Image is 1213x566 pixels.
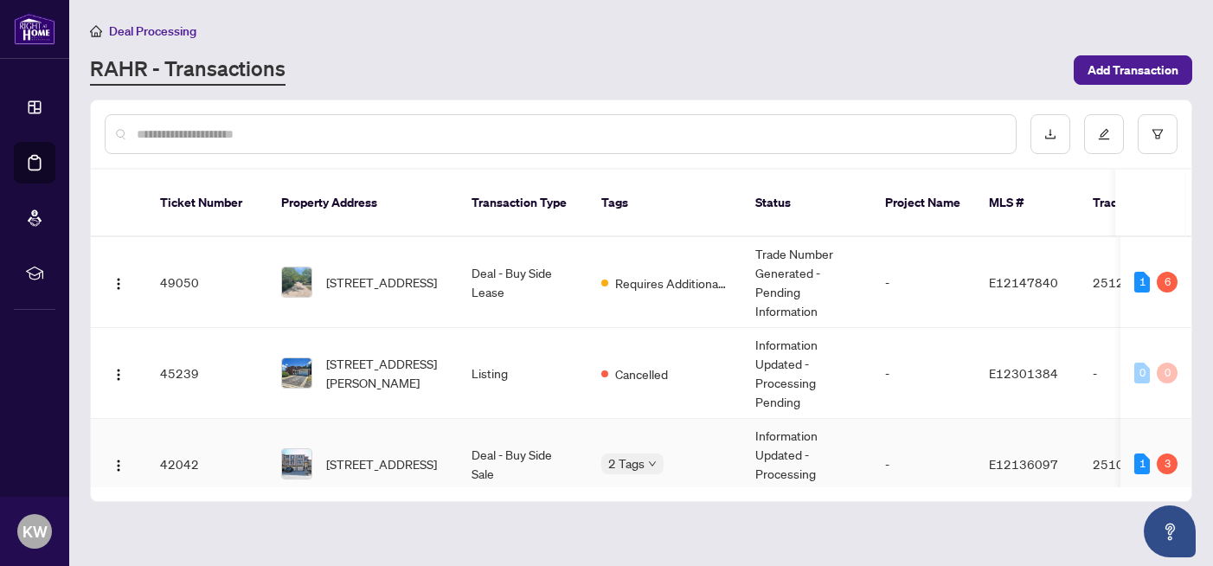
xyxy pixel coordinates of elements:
span: E12136097 [989,456,1058,472]
span: [STREET_ADDRESS][PERSON_NAME] [326,354,444,392]
button: Logo [105,268,132,296]
th: Tags [587,170,741,237]
div: 1 [1134,272,1150,293]
th: Property Address [267,170,458,237]
span: Requires Additional Docs [615,273,728,293]
div: 6 [1157,272,1178,293]
button: Logo [105,359,132,387]
div: 0 [1157,363,1178,383]
button: Logo [105,450,132,478]
img: thumbnail-img [282,449,311,479]
span: Add Transaction [1088,56,1178,84]
td: - [871,237,975,328]
button: Open asap [1144,505,1196,557]
span: KW [22,519,48,543]
button: edit [1084,114,1124,154]
img: logo [14,13,55,45]
img: thumbnail-img [282,267,311,297]
th: Status [741,170,871,237]
img: Logo [112,277,125,291]
span: download [1044,128,1056,140]
span: Cancelled [615,364,668,383]
th: Transaction Type [458,170,587,237]
div: 3 [1157,453,1178,474]
div: 0 [1134,363,1150,383]
td: - [1079,328,1200,419]
span: home [90,25,102,37]
img: Logo [112,368,125,382]
td: Trade Number Generated - Pending Information [741,237,871,328]
span: edit [1098,128,1110,140]
th: MLS # [975,170,1079,237]
span: [STREET_ADDRESS] [326,273,437,292]
td: 2512905 [1079,237,1200,328]
td: 42042 [146,419,267,510]
td: 2510924 [1079,419,1200,510]
td: Deal - Buy Side Sale [458,419,587,510]
td: Listing [458,328,587,419]
th: Ticket Number [146,170,267,237]
td: Information Updated - Processing Pending [741,419,871,510]
button: Add Transaction [1074,55,1192,85]
a: RAHR - Transactions [90,55,286,86]
button: download [1030,114,1070,154]
img: Logo [112,459,125,473]
td: Deal - Buy Side Lease [458,237,587,328]
td: 49050 [146,237,267,328]
span: down [648,460,657,468]
td: - [871,328,975,419]
span: Deal Processing [109,23,196,39]
span: [STREET_ADDRESS] [326,454,437,473]
span: 2 Tags [608,453,645,473]
td: - [871,419,975,510]
th: Project Name [871,170,975,237]
button: filter [1138,114,1178,154]
th: Trade Number [1079,170,1200,237]
span: E12301384 [989,365,1058,381]
td: 45239 [146,328,267,419]
td: Information Updated - Processing Pending [741,328,871,419]
div: 1 [1134,453,1150,474]
span: filter [1152,128,1164,140]
img: thumbnail-img [282,358,311,388]
span: E12147840 [989,274,1058,290]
